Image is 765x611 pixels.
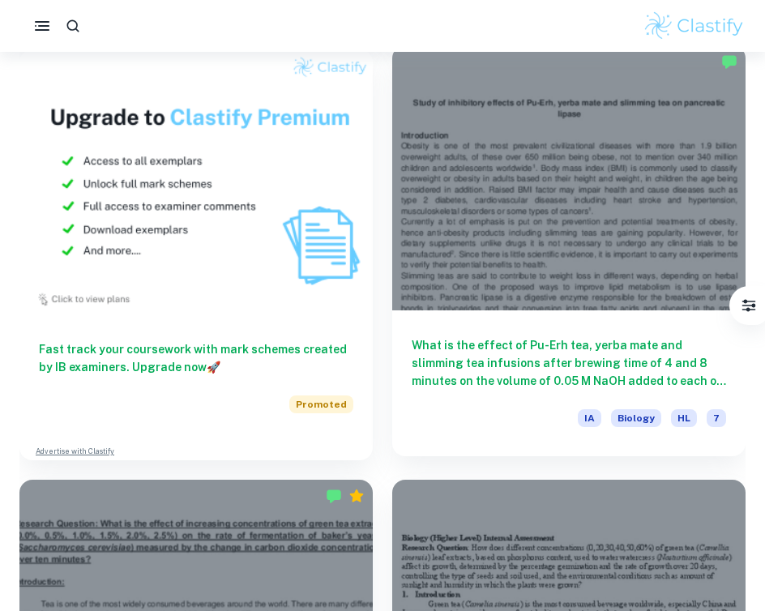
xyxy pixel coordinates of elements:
img: Thumbnail [19,49,373,314]
span: Promoted [289,395,353,413]
img: Marked [721,53,737,70]
h6: What is the effect of Pu-Erh tea, yerba mate and slimming tea infusions after brewing time of 4 a... [412,336,726,390]
span: 7 [707,409,726,427]
a: What is the effect of Pu-Erh tea, yerba mate and slimming tea infusions after brewing time of 4 a... [392,49,746,460]
span: Biology [611,409,661,427]
h6: Fast track your coursework with mark schemes created by IB examiners. Upgrade now [39,340,353,376]
span: IA [578,409,601,427]
span: 🚀 [207,361,220,374]
button: Filter [733,289,765,322]
img: Marked [326,488,342,504]
div: Premium [348,488,365,504]
a: Advertise with Clastify [36,446,114,457]
img: Clastify logo [643,10,746,42]
span: HL [671,409,697,427]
